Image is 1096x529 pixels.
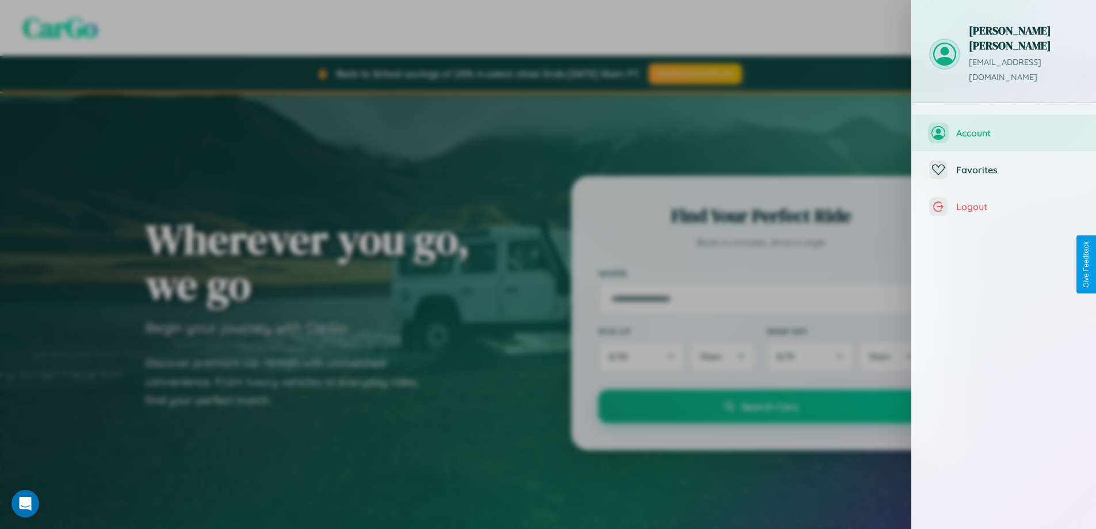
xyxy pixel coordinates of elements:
span: Favorites [956,164,1079,176]
button: Account [912,115,1096,151]
span: Logout [956,201,1079,212]
h3: [PERSON_NAME] [PERSON_NAME] [969,23,1079,53]
div: Give Feedback [1082,241,1090,288]
p: [EMAIL_ADDRESS][DOMAIN_NAME] [969,55,1079,85]
button: Logout [912,188,1096,225]
span: Account [956,127,1079,139]
button: Favorites [912,151,1096,188]
div: Open Intercom Messenger [12,490,39,517]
